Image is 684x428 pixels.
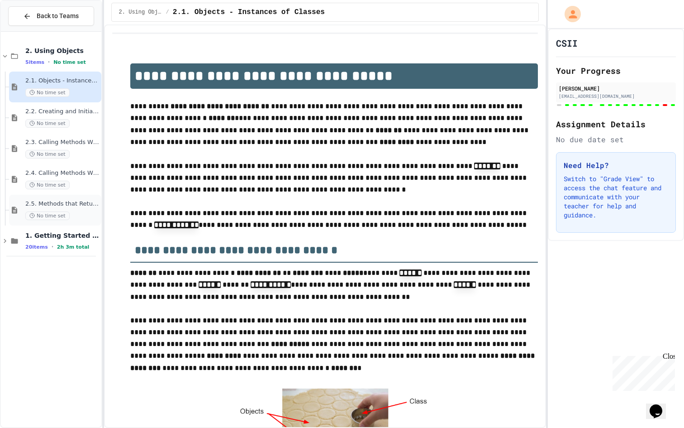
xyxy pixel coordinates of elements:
[25,119,70,128] span: No time set
[556,118,676,130] h2: Assignment Details
[48,58,50,66] span: •
[25,59,44,65] span: 5 items
[564,174,668,220] p: Switch to "Grade View" to access the chat feature and communicate with your teacher for help and ...
[559,84,673,92] div: [PERSON_NAME]
[556,64,676,77] h2: Your Progress
[556,134,676,145] div: No due date set
[119,9,162,16] span: 2. Using Objects
[555,4,583,24] div: My Account
[25,88,70,97] span: No time set
[25,108,100,115] span: 2.2. Creating and Initializing Objects: Constructors
[57,244,90,250] span: 2h 3m total
[25,77,100,85] span: 2.1. Objects - Instances of Classes
[25,47,100,55] span: 2. Using Objects
[646,392,675,419] iframe: chat widget
[25,139,100,146] span: 2.3. Calling Methods Without Parameters
[25,212,70,220] span: No time set
[25,181,70,189] span: No time set
[53,59,86,65] span: No time set
[25,200,100,208] span: 2.5. Methods that Return Values
[166,9,169,16] span: /
[25,150,70,159] span: No time set
[173,7,325,18] span: 2.1. Objects - Instances of Classes
[559,93,673,100] div: [EMAIL_ADDRESS][DOMAIN_NAME]
[25,244,48,250] span: 20 items
[8,6,94,26] button: Back to Teams
[609,352,675,391] iframe: chat widget
[37,11,79,21] span: Back to Teams
[25,231,100,240] span: 1. Getting Started and Primitive Types
[25,169,100,177] span: 2.4. Calling Methods With Parameters
[564,160,668,171] h3: Need Help?
[52,243,53,250] span: •
[4,4,62,58] div: Chat with us now!Close
[556,37,578,49] h1: CSII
